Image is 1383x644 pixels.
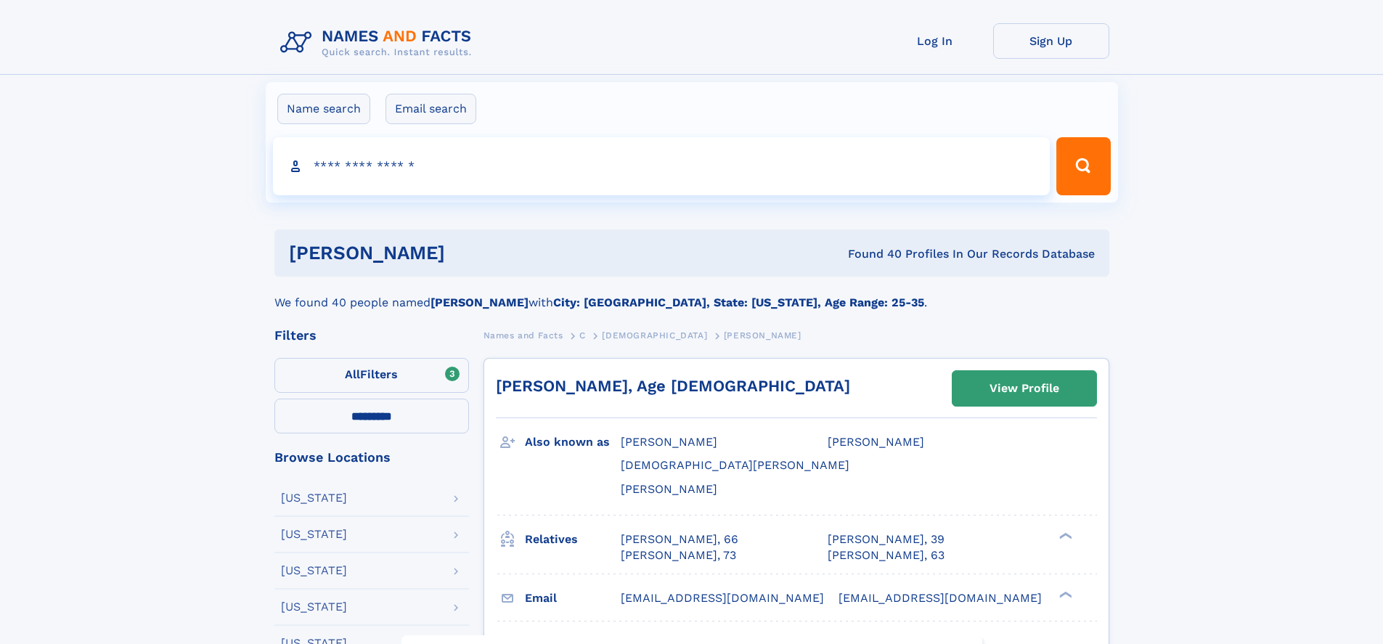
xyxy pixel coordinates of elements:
[274,277,1109,311] div: We found 40 people named with .
[828,547,945,563] a: [PERSON_NAME], 63
[281,492,347,504] div: [US_STATE]
[1056,137,1110,195] button: Search Button
[602,326,707,344] a: [DEMOGRAPHIC_DATA]
[1056,590,1073,599] div: ❯
[525,586,621,611] h3: Email
[724,330,801,341] span: [PERSON_NAME]
[385,94,476,124] label: Email search
[621,531,738,547] a: [PERSON_NAME], 66
[1056,531,1073,540] div: ❯
[345,367,360,381] span: All
[431,295,529,309] b: [PERSON_NAME]
[579,326,586,344] a: C
[525,430,621,455] h3: Also known as
[602,330,707,341] span: [DEMOGRAPHIC_DATA]
[877,23,993,59] a: Log In
[579,330,586,341] span: C
[281,601,347,613] div: [US_STATE]
[525,527,621,552] h3: Relatives
[990,372,1059,405] div: View Profile
[839,591,1042,605] span: [EMAIL_ADDRESS][DOMAIN_NAME]
[277,94,370,124] label: Name search
[289,244,647,262] h1: [PERSON_NAME]
[621,547,736,563] a: [PERSON_NAME], 73
[952,371,1096,406] a: View Profile
[274,358,469,393] label: Filters
[646,246,1095,262] div: Found 40 Profiles In Our Records Database
[828,531,945,547] a: [PERSON_NAME], 39
[274,329,469,342] div: Filters
[993,23,1109,59] a: Sign Up
[621,435,717,449] span: [PERSON_NAME]
[274,451,469,464] div: Browse Locations
[621,458,849,472] span: [DEMOGRAPHIC_DATA][PERSON_NAME]
[281,565,347,576] div: [US_STATE]
[273,137,1050,195] input: search input
[828,435,924,449] span: [PERSON_NAME]
[621,591,824,605] span: [EMAIL_ADDRESS][DOMAIN_NAME]
[484,326,563,344] a: Names and Facts
[496,377,850,395] a: [PERSON_NAME], Age [DEMOGRAPHIC_DATA]
[274,23,484,62] img: Logo Names and Facts
[621,482,717,496] span: [PERSON_NAME]
[281,529,347,540] div: [US_STATE]
[553,295,924,309] b: City: [GEOGRAPHIC_DATA], State: [US_STATE], Age Range: 25-35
